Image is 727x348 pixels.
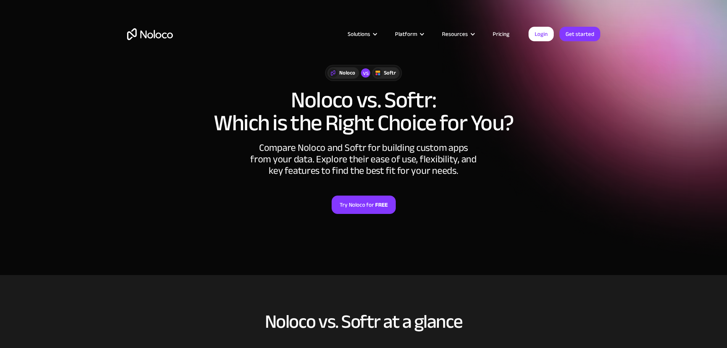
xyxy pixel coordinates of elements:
a: Get started [559,27,600,41]
a: Pricing [483,29,519,39]
div: vs [361,68,370,78]
h2: Noloco vs. Softr at a glance [127,311,600,332]
a: Login [529,27,554,41]
div: Resources [432,29,483,39]
h1: Noloco vs. Softr: Which is the Right Choice for You? [127,89,600,134]
div: Platform [395,29,417,39]
a: Try Noloco forFREE [332,196,396,214]
div: Platform [385,29,432,39]
a: home [127,28,173,40]
strong: FREE [375,200,388,210]
div: Softr [384,69,396,77]
div: Noloco [339,69,355,77]
div: Compare Noloco and Softr for building custom apps from your data. Explore their ease of use, flex... [249,142,478,176]
div: Solutions [348,29,370,39]
div: Resources [442,29,468,39]
div: Solutions [338,29,385,39]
